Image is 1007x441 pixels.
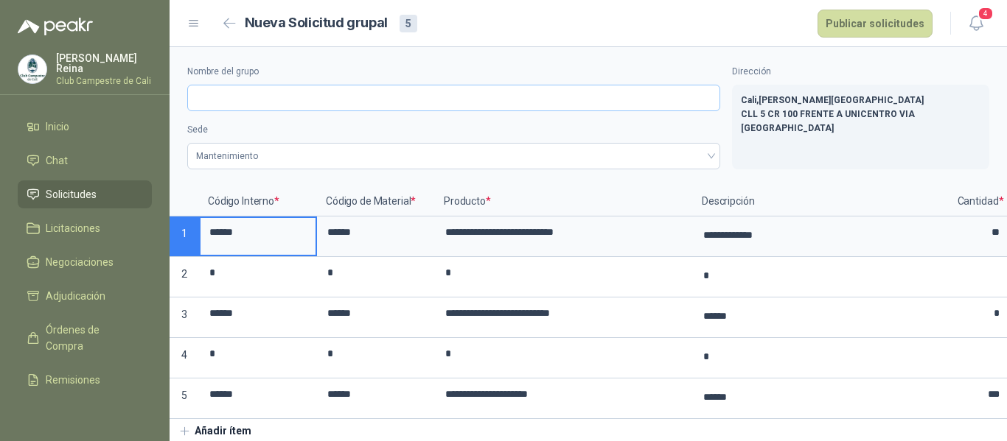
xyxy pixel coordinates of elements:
[196,145,711,167] span: Mantenimiento
[46,372,100,388] span: Remisiones
[56,77,152,85] p: Club Campestre de Cali
[187,123,720,137] label: Sede
[187,65,720,79] label: Nombre del grupo
[18,113,152,141] a: Inicio
[18,400,152,428] a: Configuración
[46,220,100,236] span: Licitaciones
[18,147,152,174] a: Chat
[435,187,693,216] p: Producto
[170,216,199,257] p: 1
[741,107,980,135] p: CLL 5 CR 100 FRENTE A UNICENTRO VIA [GEOGRAPHIC_DATA]
[46,119,69,135] span: Inicio
[199,187,317,216] p: Código Interno
[978,7,994,21] span: 4
[317,187,435,216] p: Código de Material
[46,288,105,304] span: Adjudicación
[46,254,114,270] span: Negociaciones
[741,94,980,107] p: Cali , [PERSON_NAME][GEOGRAPHIC_DATA]
[46,322,138,354] span: Órdenes de Compra
[732,65,989,79] label: Dirección
[400,15,417,32] div: 5
[963,10,989,37] button: 4
[46,152,68,169] span: Chat
[18,214,152,242] a: Licitaciones
[170,257,199,297] p: 2
[693,187,951,216] p: Descripción
[245,13,388,34] h2: Nueva Solicitud grupal
[170,338,199,378] p: 4
[46,186,97,202] span: Solicitudes
[18,366,152,394] a: Remisiones
[170,297,199,338] p: 3
[18,316,152,360] a: Órdenes de Compra
[18,55,46,83] img: Company Logo
[18,282,152,310] a: Adjudicación
[170,378,199,419] p: 5
[818,10,933,38] button: Publicar solicitudes
[18,248,152,276] a: Negociaciones
[18,18,93,35] img: Logo peakr
[56,53,152,74] p: [PERSON_NAME] Reina
[18,180,152,208] a: Solicitudes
